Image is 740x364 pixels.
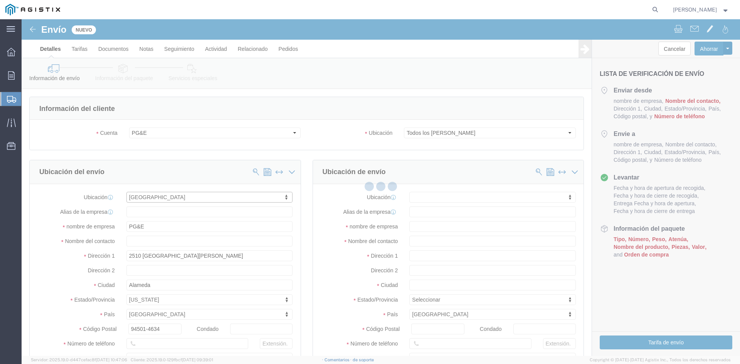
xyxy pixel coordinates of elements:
a: Comentarios [325,357,353,362]
font: Comentarios [325,357,350,362]
font: Cliente: 2025.19.0-129fbcf [131,357,182,362]
font: Servidor: 2025.19.0-d447cefac8f [31,357,96,362]
font: [PERSON_NAME] [673,7,717,13]
font: Copyright © [DATE]-[DATE] Agistix Inc., Todos los derechos reservados [590,357,731,362]
button: [PERSON_NAME] [673,5,730,14]
img: logo [5,4,60,15]
font: [DATE] 09:39:01 [182,357,213,362]
font: de soporte [353,357,374,362]
font: [DATE] 10:47:06 [96,357,127,362]
span: Arely López [673,5,717,14]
